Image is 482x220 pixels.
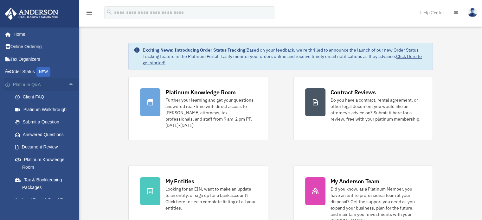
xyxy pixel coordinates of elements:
a: Order StatusNEW [4,66,84,79]
div: My Entities [165,177,194,185]
strong: Exciting News: Introducing Order Status Tracking! [143,47,247,53]
a: Contract Reviews Do you have a contract, rental agreement, or other legal document you would like... [293,77,433,140]
a: Submit a Question [9,116,84,129]
div: Further your learning and get your questions answered real-time with direct access to [PERSON_NAM... [165,97,256,129]
a: Platinum Q&Aarrow_drop_up [4,78,84,91]
a: Document Review [9,141,84,154]
a: Answered Questions [9,128,84,141]
div: Looking for an EIN, want to make an update to an entity, or sign up for a bank account? Click her... [165,186,256,211]
a: Platinum Knowledge Room Further your learning and get your questions answered real-time with dire... [128,77,268,140]
div: NEW [36,67,50,77]
a: Platinum Walkthrough [9,103,84,116]
div: My Anderson Team [331,177,379,185]
a: Online Ordering [4,41,84,53]
i: menu [86,9,93,16]
span: arrow_drop_up [68,78,81,91]
a: Land Trust & Deed Forum [9,194,84,206]
a: Platinum Knowledge Room [9,153,84,173]
div: Platinum Knowledge Room [165,88,236,96]
div: Contract Reviews [331,88,376,96]
a: Tax & Bookkeeping Packages [9,173,84,194]
div: Do you have a contract, rental agreement, or other legal document you would like an attorney's ad... [331,97,421,122]
a: Home [4,28,81,41]
div: Based on your feedback, we're thrilled to announce the launch of our new Order Status Tracking fe... [143,47,427,66]
i: search [106,9,113,16]
a: Tax Organizers [4,53,84,66]
img: User Pic [468,8,477,17]
a: Click Here to get started! [143,53,422,66]
a: menu [86,11,93,16]
img: Anderson Advisors Platinum Portal [3,8,60,20]
a: Client FAQ [9,91,84,104]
